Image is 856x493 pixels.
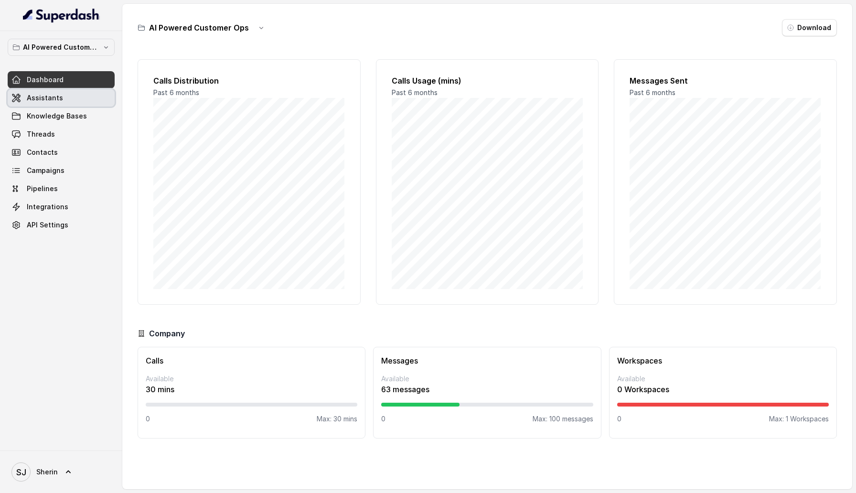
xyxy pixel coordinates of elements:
p: 63 messages [381,384,593,395]
a: Knowledge Bases [8,107,115,125]
span: Threads [27,129,55,139]
span: Sherin [36,467,58,477]
span: Past 6 months [630,88,675,96]
a: API Settings [8,216,115,234]
span: Pipelines [27,184,58,193]
p: AI Powered Customer Ops [23,42,99,53]
a: Sherin [8,459,115,485]
a: Pipelines [8,180,115,197]
p: Max: 100 messages [533,414,593,424]
h3: Calls [146,355,357,366]
p: 0 [617,414,621,424]
button: AI Powered Customer Ops [8,39,115,56]
a: Threads [8,126,115,143]
p: Available [146,374,357,384]
text: SJ [16,467,26,477]
span: Dashboard [27,75,64,85]
p: 0 Workspaces [617,384,829,395]
img: light.svg [23,8,100,23]
span: Campaigns [27,166,64,175]
h2: Calls Usage (mins) [392,75,583,86]
span: API Settings [27,220,68,230]
h3: Workspaces [617,355,829,366]
a: Integrations [8,198,115,215]
p: 0 [381,414,385,424]
p: Max: 30 mins [317,414,357,424]
h3: Messages [381,355,593,366]
span: Contacts [27,148,58,157]
p: Available [617,374,829,384]
span: Knowledge Bases [27,111,87,121]
a: Campaigns [8,162,115,179]
h2: Calls Distribution [153,75,345,86]
span: Past 6 months [153,88,199,96]
a: Contacts [8,144,115,161]
p: Available [381,374,593,384]
p: 30 mins [146,384,357,395]
span: Integrations [27,202,68,212]
span: Assistants [27,93,63,103]
h2: Messages Sent [630,75,821,86]
a: Assistants [8,89,115,107]
span: Past 6 months [392,88,438,96]
h3: Company [149,328,185,339]
h3: AI Powered Customer Ops [149,22,249,33]
p: Max: 1 Workspaces [769,414,829,424]
a: Dashboard [8,71,115,88]
p: 0 [146,414,150,424]
button: Download [782,19,837,36]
